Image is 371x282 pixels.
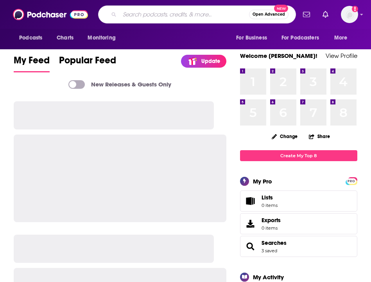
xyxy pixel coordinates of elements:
[262,217,281,224] span: Exports
[326,52,357,59] a: View Profile
[300,8,313,21] a: Show notifications dropdown
[267,131,302,141] button: Change
[347,178,356,184] span: PRO
[201,58,220,65] p: Update
[262,239,287,246] a: Searches
[13,7,88,22] img: Podchaser - Follow, Share and Rate Podcasts
[329,31,357,45] button: open menu
[240,236,357,257] span: Searches
[334,32,348,43] span: More
[341,6,358,23] span: Logged in as RebeccaThomas9000
[262,203,278,208] span: 0 items
[236,32,267,43] span: For Business
[341,6,358,23] button: Show profile menu
[341,6,358,23] img: User Profile
[253,273,284,281] div: My Activity
[14,54,50,72] a: My Feed
[59,54,116,71] span: Popular Feed
[308,129,330,144] button: Share
[281,32,319,43] span: For Podcasters
[88,32,115,43] span: Monitoring
[68,80,171,89] a: New Releases & Guests Only
[319,8,332,21] a: Show notifications dropdown
[231,31,277,45] button: open menu
[253,178,272,185] div: My Pro
[262,248,277,253] a: 3 saved
[240,190,357,212] a: Lists
[120,8,249,21] input: Search podcasts, credits, & more...
[347,178,356,183] a: PRO
[19,32,42,43] span: Podcasts
[52,31,78,45] a: Charts
[276,31,330,45] button: open menu
[14,31,52,45] button: open menu
[352,6,358,12] svg: Add a profile image
[57,32,73,43] span: Charts
[59,54,116,72] a: Popular Feed
[240,213,357,234] a: Exports
[98,5,296,23] div: Search podcasts, credits, & more...
[253,13,285,16] span: Open Advanced
[243,218,258,229] span: Exports
[82,31,125,45] button: open menu
[262,194,273,201] span: Lists
[262,194,278,201] span: Lists
[243,241,258,252] a: Searches
[262,225,281,231] span: 0 items
[243,196,258,207] span: Lists
[249,10,289,19] button: Open AdvancedNew
[181,55,226,68] a: Update
[274,5,288,12] span: New
[240,52,317,59] a: Welcome [PERSON_NAME]!
[14,54,50,71] span: My Feed
[240,150,357,161] a: Create My Top 8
